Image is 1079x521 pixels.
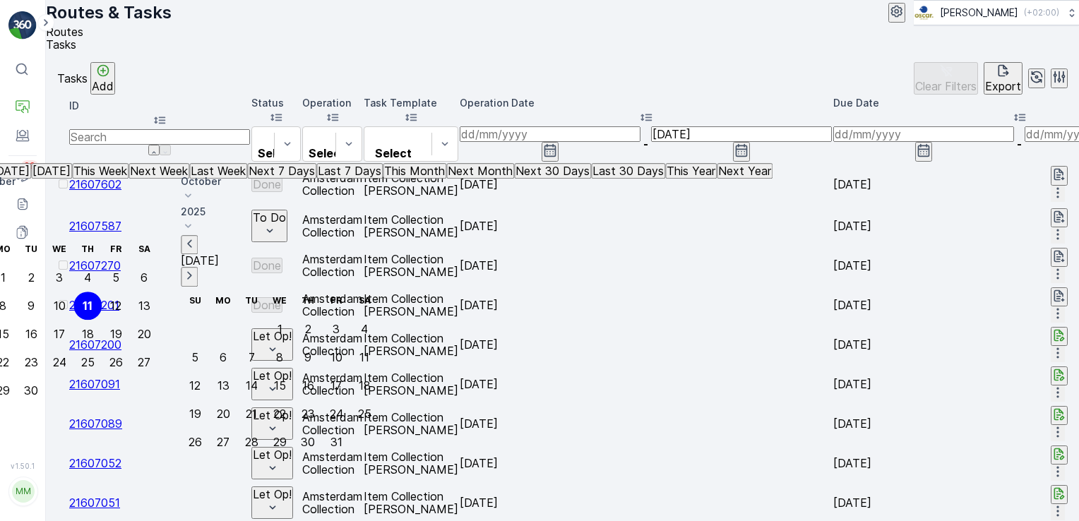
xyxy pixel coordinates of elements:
div: 3 [56,271,63,284]
div: 7 [249,351,255,364]
div: 5 [112,271,119,284]
p: Let Op! [253,488,292,501]
div: 17 [330,379,342,392]
p: Next 30 Days [515,164,590,177]
button: Let Op! [251,486,293,519]
p: Add [92,80,114,92]
p: This Year [667,164,715,177]
div: 23 [25,356,38,369]
div: 18 [82,328,94,340]
button: This Week [72,163,129,179]
div: 23 [302,407,315,420]
button: This Month [383,163,446,179]
div: 25 [81,356,95,369]
div: 24 [53,356,66,369]
button: Next Year [717,163,773,179]
p: Operation Date [460,96,832,110]
div: 13 [138,299,150,312]
p: ID [69,99,250,113]
p: Amsterdam Collection [302,490,362,515]
p: - [643,138,648,150]
div: 13 [217,379,229,392]
div: 1 [1,271,6,284]
div: 1 [278,323,282,335]
th: Sunday [181,287,209,315]
div: 2 [28,271,35,284]
span: Tasks [46,37,76,52]
p: Next Week [130,164,188,177]
div: 4 [361,323,368,335]
th: Thursday [294,287,322,315]
th: Thursday [73,235,102,263]
p: Item Collection [PERSON_NAME] [364,490,458,515]
div: 30 [24,384,38,397]
div: 27 [217,436,229,448]
div: 10 [330,351,342,364]
th: Wednesday [266,287,294,315]
div: 17 [54,328,65,340]
p: Task Template [364,96,458,110]
a: 99 [8,162,37,190]
div: 26 [109,356,123,369]
th: Tuesday [17,235,45,263]
p: Select [258,147,294,160]
div: 9 [304,351,311,364]
div: 15 [274,379,286,392]
p: Next 7 Days [249,164,315,177]
div: 12 [189,379,201,392]
input: dd/mm/yyyy [460,126,640,142]
div: 16 [302,379,314,392]
button: MM [8,473,37,510]
button: Add [90,62,115,95]
p: Last 7 Days [318,164,381,177]
p: ( +02:00 ) [1024,7,1059,18]
img: logo [8,11,37,40]
div: 28 [245,436,258,448]
p: Status [251,96,301,110]
button: Last 7 Days [316,163,383,179]
p: October [181,174,378,188]
div: 22 [273,407,286,420]
button: Export [984,62,1023,95]
div: 24 [330,407,343,420]
img: basis-logo_rgb2x.png [914,5,934,20]
div: 11 [83,299,93,312]
input: dd/mm/yyyy [833,126,1014,142]
div: 29 [273,436,287,448]
div: 10 [54,299,66,312]
div: 30 [301,436,315,448]
p: 99 [24,160,35,172]
input: Search [69,129,250,145]
div: 20 [138,328,151,340]
a: 21607051 [69,496,120,510]
th: Saturday [350,287,378,315]
button: Last 30 Days [591,163,665,179]
div: 6 [220,351,227,364]
div: 8 [276,351,283,364]
div: 11 [359,351,369,364]
p: [DATE] [32,164,71,177]
th: Friday [322,287,350,315]
input: dd/mm/yyyy [651,126,832,142]
p: [DATE] [181,255,378,268]
p: Item Collection [PERSON_NAME] [364,450,458,476]
p: Next Year [718,164,771,177]
button: This Year [665,163,717,179]
div: 27 [138,356,150,369]
p: Last Week [191,164,246,177]
p: This Week [73,164,127,177]
p: Clear Filters [915,80,977,92]
div: 16 [25,328,37,340]
p: Amsterdam Collection [302,450,362,476]
p: Last 30 Days [592,164,664,177]
th: Tuesday [237,287,266,315]
button: Clear Filters [914,62,978,95]
p: Select [309,147,345,160]
div: 9 [28,299,35,312]
button: Next 7 Days [247,163,316,179]
th: Wednesday [45,235,73,263]
button: Tomorrow [31,163,72,179]
div: 19 [189,407,201,420]
button: Next Week [129,163,189,179]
